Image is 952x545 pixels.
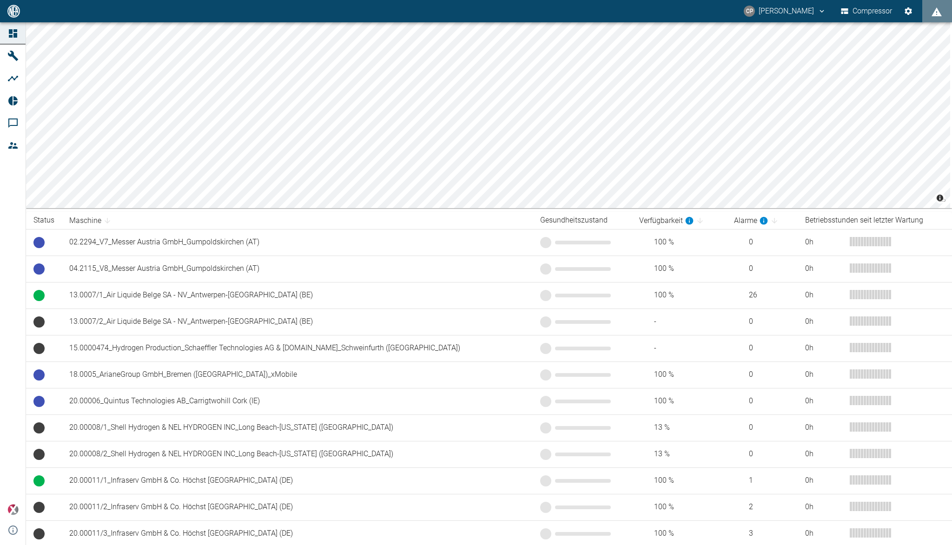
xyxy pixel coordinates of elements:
div: 0 h [805,502,842,512]
td: 13.0007/1_Air Liquide Belge SA - NV_Antwerpen-[GEOGRAPHIC_DATA] (BE) [62,282,533,309]
div: 0 h [805,369,842,380]
span: 100 % [639,290,719,301]
span: Keine Daten [33,449,45,460]
span: 0 [734,343,790,354]
span: Betrieb [33,290,45,301]
div: 0 h [805,475,842,486]
div: 0 h [805,396,842,407]
span: Keine Daten [33,422,45,433]
span: 0 [734,369,790,380]
span: Keine Daten [33,502,45,513]
td: 20.00008/1_Shell Hydrogen & NEL HYDROGEN INC_Long Beach-[US_STATE] ([GEOGRAPHIC_DATA]) [62,414,533,441]
span: 13 % [639,449,719,460]
td: 20.00011/1_Infraserv GmbH & Co. Höchst [GEOGRAPHIC_DATA] (DE) [62,467,533,494]
td: 18.0005_ArianeGroup GmbH_Bremen ([GEOGRAPHIC_DATA])_xMobile [62,361,533,388]
img: logo [7,5,21,17]
span: 100 % [639,369,719,380]
img: Xplore Logo [7,504,19,515]
div: 0 h [805,449,842,460]
span: - [639,316,719,327]
td: 20.00008/2_Shell Hydrogen & NEL HYDROGEN INC_Long Beach-[US_STATE] ([GEOGRAPHIC_DATA]) [62,441,533,467]
span: 100 % [639,237,719,248]
div: 0 h [805,528,842,539]
span: 100 % [639,263,719,274]
th: Status [26,212,62,229]
span: 0 [734,396,790,407]
span: 1 [734,475,790,486]
span: 100 % [639,396,719,407]
td: 13.0007/2_Air Liquide Belge SA - NV_Antwerpen-[GEOGRAPHIC_DATA] (BE) [62,309,533,335]
div: 0 h [805,290,842,301]
div: 0 h [805,316,842,327]
button: Einstellungen [900,3,917,20]
span: 100 % [639,528,719,539]
td: 20.00011/2_Infraserv GmbH & Co. Höchst [GEOGRAPHIC_DATA] (DE) [62,494,533,520]
div: CP [744,6,755,17]
span: 0 [734,237,790,248]
span: 26 [734,290,790,301]
span: 3 [734,528,790,539]
div: 0 h [805,422,842,433]
span: Maschine [69,215,113,226]
canvas: Map [26,22,950,208]
div: 0 h [805,263,842,274]
th: Betriebsstunden seit letzter Wartung [798,212,952,229]
td: 02.2294_V7_Messer Austria GmbH_Gumpoldskirchen (AT) [62,229,533,256]
span: Betriebsbereit [33,396,45,407]
button: Compressor [839,3,894,20]
span: 100 % [639,502,719,512]
span: 0 [734,449,790,460]
span: 0 [734,263,790,274]
span: 100 % [639,475,719,486]
span: 0 [734,316,790,327]
span: Betrieb [33,475,45,486]
span: Betriebsbereit [33,369,45,381]
span: 13 % [639,422,719,433]
div: 0 h [805,237,842,248]
span: Betriebsbereit [33,237,45,248]
td: 15.0000474_Hydrogen Production_Schaeffler Technologies AG & [DOMAIN_NAME]_Schweinfurth ([GEOGRAPH... [62,335,533,361]
div: berechnet für die letzten 7 Tage [639,215,694,226]
span: Betriebsbereit [33,263,45,275]
span: Keine Daten [33,316,45,328]
span: Keine Daten [33,528,45,539]
td: 20.00006_Quintus Technologies AB_Carrigtwohill Cork (IE) [62,388,533,414]
button: christoph.palm@neuman-esser.com [742,3,827,20]
div: 0 h [805,343,842,354]
th: Gesundheitszustand [533,212,632,229]
span: 2 [734,502,790,512]
span: 0 [734,422,790,433]
div: berechnet für die letzten 7 Tage [734,215,768,226]
td: 04.2115_V8_Messer Austria GmbH_Gumpoldskirchen (AT) [62,256,533,282]
span: Keine Daten [33,343,45,354]
span: - [639,343,719,354]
